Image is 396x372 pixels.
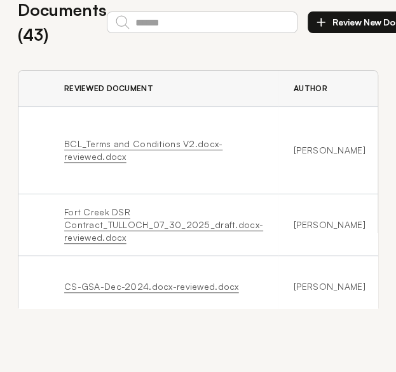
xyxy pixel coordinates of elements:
[49,71,278,107] th: Reviewed Document
[64,138,222,162] a: BCL_Terms and Conditions V2.docx-reviewed.docx
[64,281,239,292] a: CS-GSA-Dec-2024.docx-reviewed.docx
[278,107,381,194] td: [PERSON_NAME]
[64,206,263,243] a: Fort Creek DSR Contract_TULLOCH_07_30_2025_draft.docx-reviewed.docx
[278,256,381,318] td: [PERSON_NAME]
[278,194,381,256] td: [PERSON_NAME]
[278,71,381,107] th: Author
